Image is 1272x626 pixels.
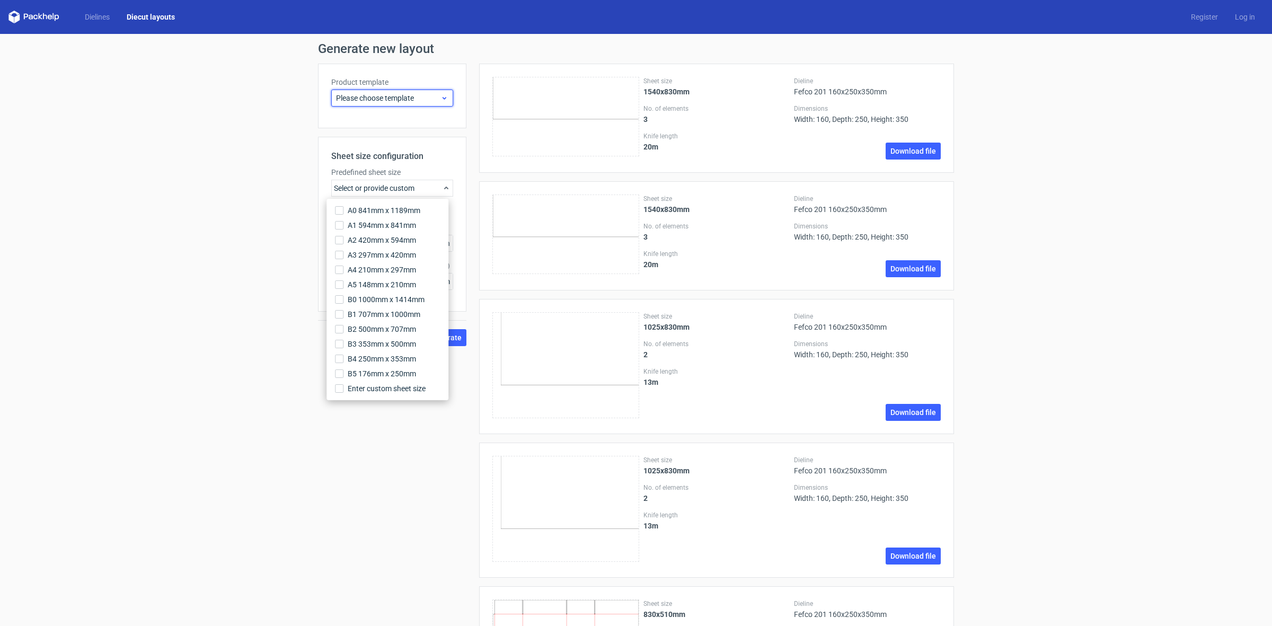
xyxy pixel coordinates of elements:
[794,195,941,203] label: Dieline
[643,115,648,124] strong: 3
[1182,12,1226,22] a: Register
[331,77,453,87] label: Product template
[794,104,941,124] div: Width: 160, Depth: 250, Height: 350
[331,167,453,178] label: Predefined sheet size
[643,77,790,85] label: Sheet size
[643,511,790,519] label: Knife length
[643,483,790,492] label: No. of elements
[348,250,416,260] span: A3 297mm x 420mm
[794,483,941,492] label: Dimensions
[643,195,790,203] label: Sheet size
[348,354,416,364] span: B4 250mm x 353mm
[643,522,658,530] strong: 13 m
[348,324,416,334] span: B2 500mm x 707mm
[794,77,941,96] div: Fefco 201 160x250x350mm
[794,340,941,348] label: Dimensions
[643,456,790,464] label: Sheet size
[886,404,941,421] a: Download file
[794,599,941,619] div: Fefco 201 160x250x350mm
[348,383,426,394] span: Enter custom sheet size
[643,87,690,96] strong: 1540x830mm
[794,483,941,502] div: Width: 160, Depth: 250, Height: 350
[643,260,658,269] strong: 20 m
[118,12,183,22] a: Diecut layouts
[318,42,954,55] h1: Generate new layout
[794,222,941,231] label: Dimensions
[643,378,658,386] strong: 13 m
[794,599,941,608] label: Dieline
[1226,12,1264,22] a: Log in
[643,222,790,231] label: No. of elements
[348,264,416,275] span: A4 210mm x 297mm
[794,312,941,321] label: Dieline
[643,350,648,359] strong: 2
[348,279,416,290] span: A5 148mm x 210mm
[643,323,690,331] strong: 1025x830mm
[794,195,941,214] div: Fefco 201 160x250x350mm
[348,368,416,379] span: B5 176mm x 250mm
[331,150,453,163] h2: Sheet size configuration
[643,132,790,140] label: Knife length
[643,367,790,376] label: Knife length
[643,494,648,502] strong: 2
[643,466,690,475] strong: 1025x830mm
[886,143,941,160] a: Download file
[794,222,941,241] div: Width: 160, Depth: 250, Height: 350
[76,12,118,22] a: Dielines
[794,456,941,475] div: Fefco 201 160x250x350mm
[886,548,941,565] a: Download file
[643,104,790,113] label: No. of elements
[643,143,658,151] strong: 20 m
[643,340,790,348] label: No. of elements
[331,180,453,197] div: Select or provide custom
[336,93,440,103] span: Please choose template
[643,250,790,258] label: Knife length
[348,205,420,216] span: A0 841mm x 1189mm
[348,294,425,305] span: B0 1000mm x 1414mm
[643,205,690,214] strong: 1540x830mm
[348,339,416,349] span: B3 353mm x 500mm
[794,456,941,464] label: Dieline
[794,340,941,359] div: Width: 160, Depth: 250, Height: 350
[886,260,941,277] a: Download file
[643,610,685,619] strong: 830x510mm
[794,312,941,331] div: Fefco 201 160x250x350mm
[643,312,790,321] label: Sheet size
[794,104,941,113] label: Dimensions
[348,220,416,231] span: A1 594mm x 841mm
[643,599,790,608] label: Sheet size
[794,77,941,85] label: Dieline
[643,233,648,241] strong: 3
[348,235,416,245] span: A2 420mm x 594mm
[348,309,420,320] span: B1 707mm x 1000mm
